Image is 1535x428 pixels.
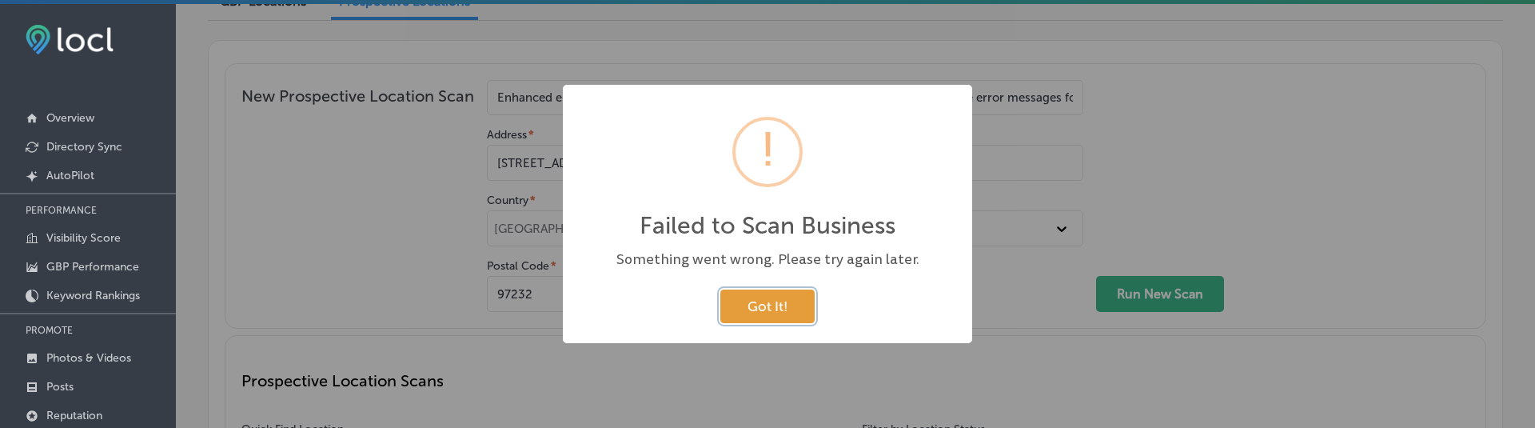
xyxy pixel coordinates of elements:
p: Keyword Rankings [46,289,140,302]
button: Got It! [720,290,815,322]
p: GBP Performance [46,260,139,274]
p: Photos & Videos [46,351,131,365]
p: Visibility Score [46,231,121,245]
p: Directory Sync [46,140,122,154]
h2: Failed to Scan Business [640,211,895,240]
p: Overview [46,111,94,125]
img: fda3e92497d09a02dc62c9cd864e3231.png [26,25,114,54]
div: Something went wrong. Please try again later. [579,250,956,270]
p: AutoPilot [46,169,94,182]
